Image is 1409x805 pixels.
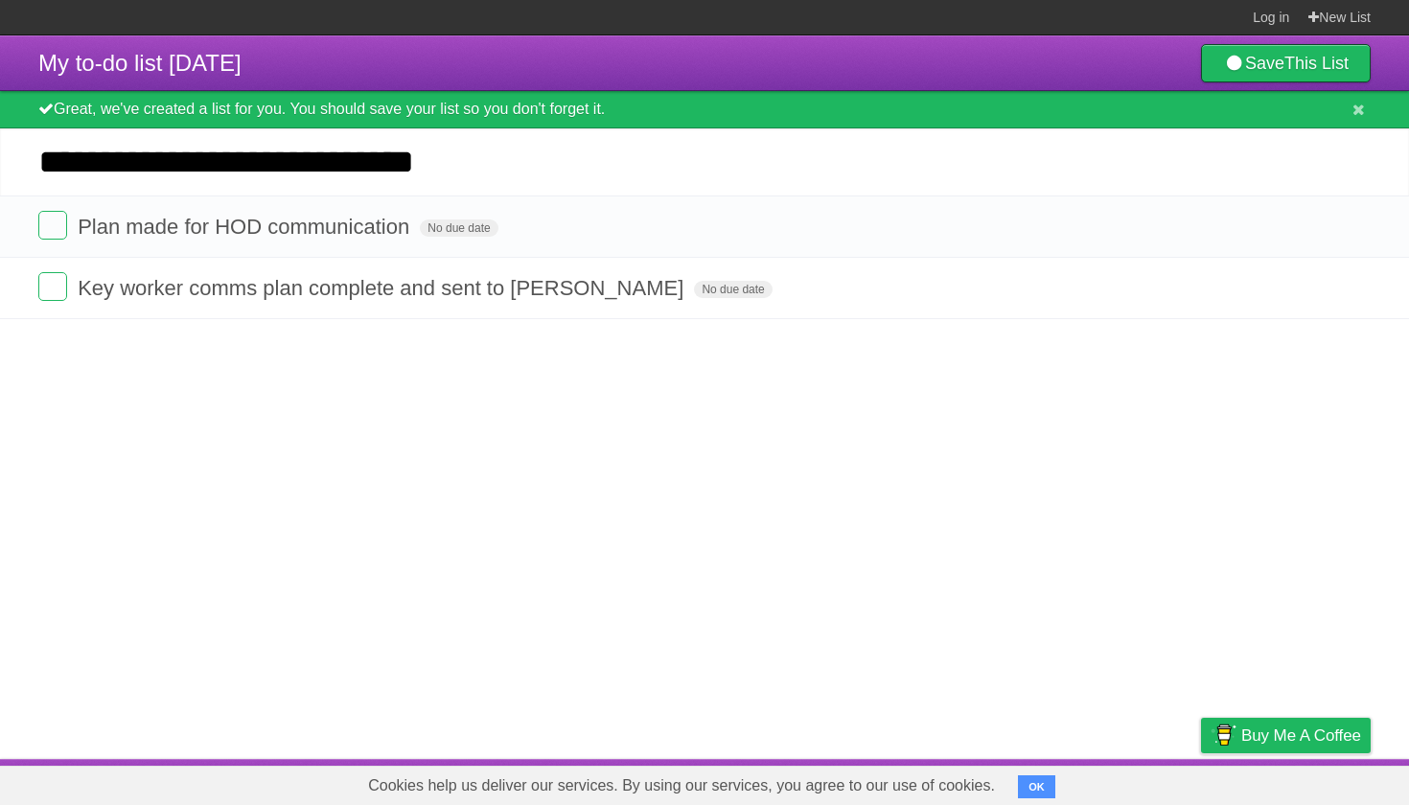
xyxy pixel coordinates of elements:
a: Suggest a feature [1250,764,1371,800]
span: Cookies help us deliver our services. By using our services, you agree to our use of cookies. [349,767,1014,805]
label: Done [38,211,67,240]
a: Privacy [1176,764,1226,800]
button: OK [1018,775,1055,798]
span: My to-do list [DATE] [38,50,242,76]
a: Buy me a coffee [1201,718,1371,753]
img: Buy me a coffee [1211,719,1236,751]
a: Developers [1009,764,1087,800]
span: Buy me a coffee [1241,719,1361,752]
b: This List [1284,54,1349,73]
a: About [946,764,986,800]
label: Done [38,272,67,301]
span: No due date [420,219,497,237]
span: Plan made for HOD communication [78,215,414,239]
span: No due date [694,281,772,298]
a: Terms [1111,764,1153,800]
span: Key worker comms plan complete and sent to [PERSON_NAME] [78,276,688,300]
a: SaveThis List [1201,44,1371,82]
